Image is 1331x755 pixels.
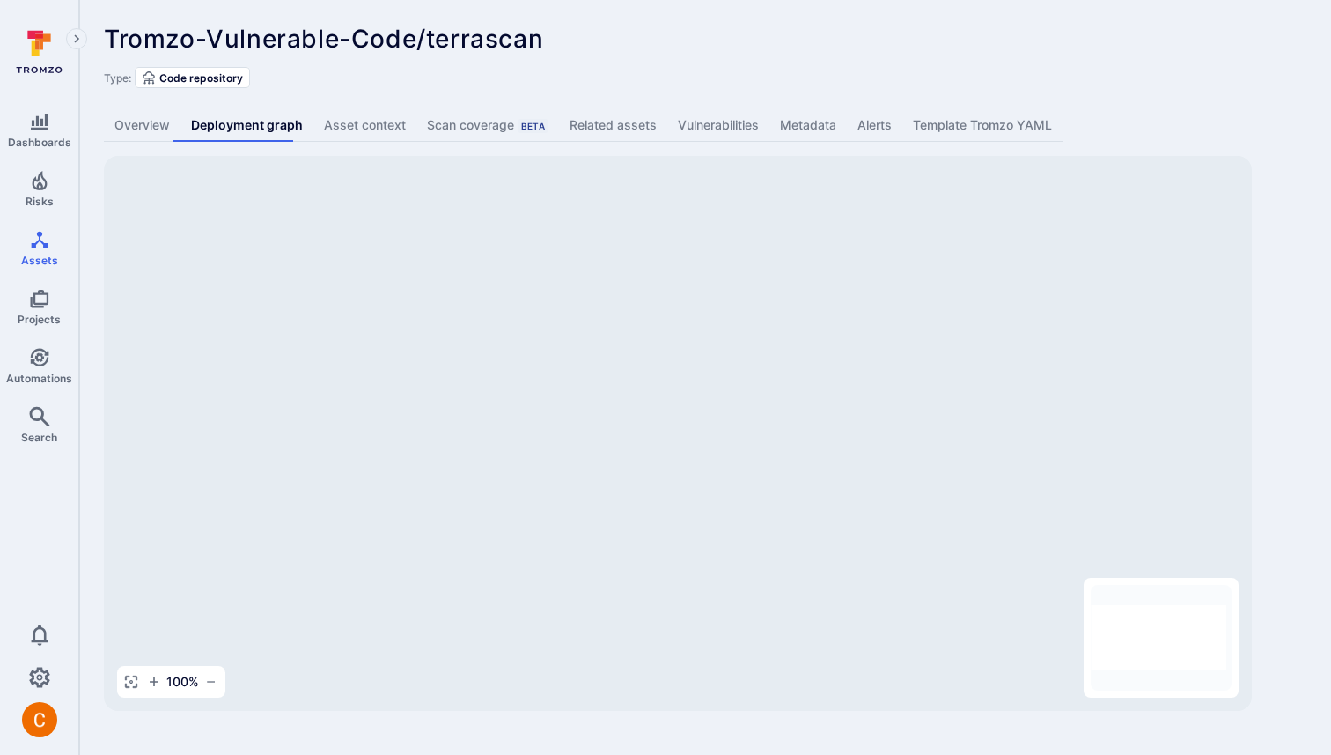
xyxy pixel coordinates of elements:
span: Search [21,431,57,444]
a: Vulnerabilities [667,109,769,142]
a: Template Tromzo YAML [902,109,1063,142]
div: Scan coverage [427,116,548,134]
i: Expand navigation menu [70,32,83,47]
div: Asset tabs [104,109,1306,142]
span: Assets [21,254,58,267]
button: Expand navigation menu [66,28,87,49]
span: Risks [26,195,54,208]
a: Overview [104,109,180,142]
img: ACg8ocJuq_DPPTkXyD9OlTnVLvDrpObecjcADscmEHLMiTyEnTELew=s96-c [22,702,57,737]
span: Dashboards [8,136,71,149]
span: Automations [6,372,72,385]
a: Asset context [313,109,416,142]
a: Metadata [769,109,847,142]
a: Related assets [559,109,667,142]
a: Alerts [847,109,902,142]
div: Beta [518,119,548,133]
span: Tromzo-Vulnerable-Code/terrascan [104,24,543,54]
span: Code repository [159,71,243,85]
span: Projects [18,313,61,326]
span: Type: [104,71,131,85]
div: Camilo Rivera [22,702,57,737]
span: 100 % [166,673,199,691]
a: Deployment graph [180,109,313,142]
